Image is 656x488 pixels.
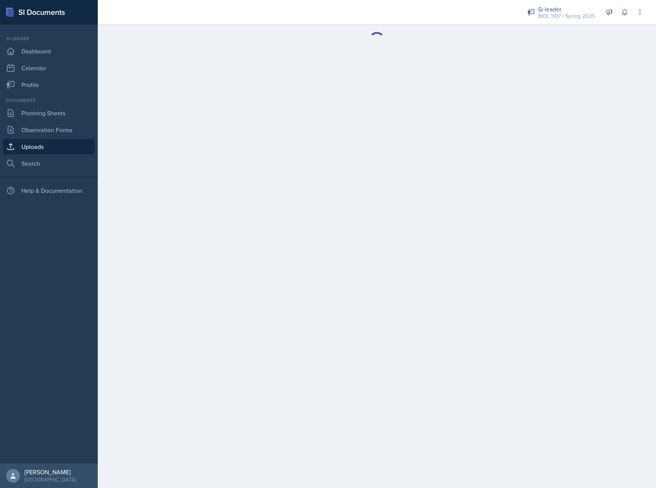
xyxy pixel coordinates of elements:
[24,468,76,476] div: [PERSON_NAME]
[3,105,95,121] a: Planning Sheets
[3,97,95,104] div: Documents
[3,44,95,59] a: Dashboard
[24,476,76,483] div: [GEOGRAPHIC_DATA]
[3,122,95,137] a: Observation Forms
[3,139,95,154] a: Uploads
[538,5,595,14] div: Si leader
[3,60,95,76] a: Calendar
[538,12,595,20] div: BIOL 1107 / Spring 2025
[3,35,95,42] div: Si leader
[3,183,95,198] div: Help & Documentation
[3,156,95,171] a: Search
[3,77,95,92] a: Profile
